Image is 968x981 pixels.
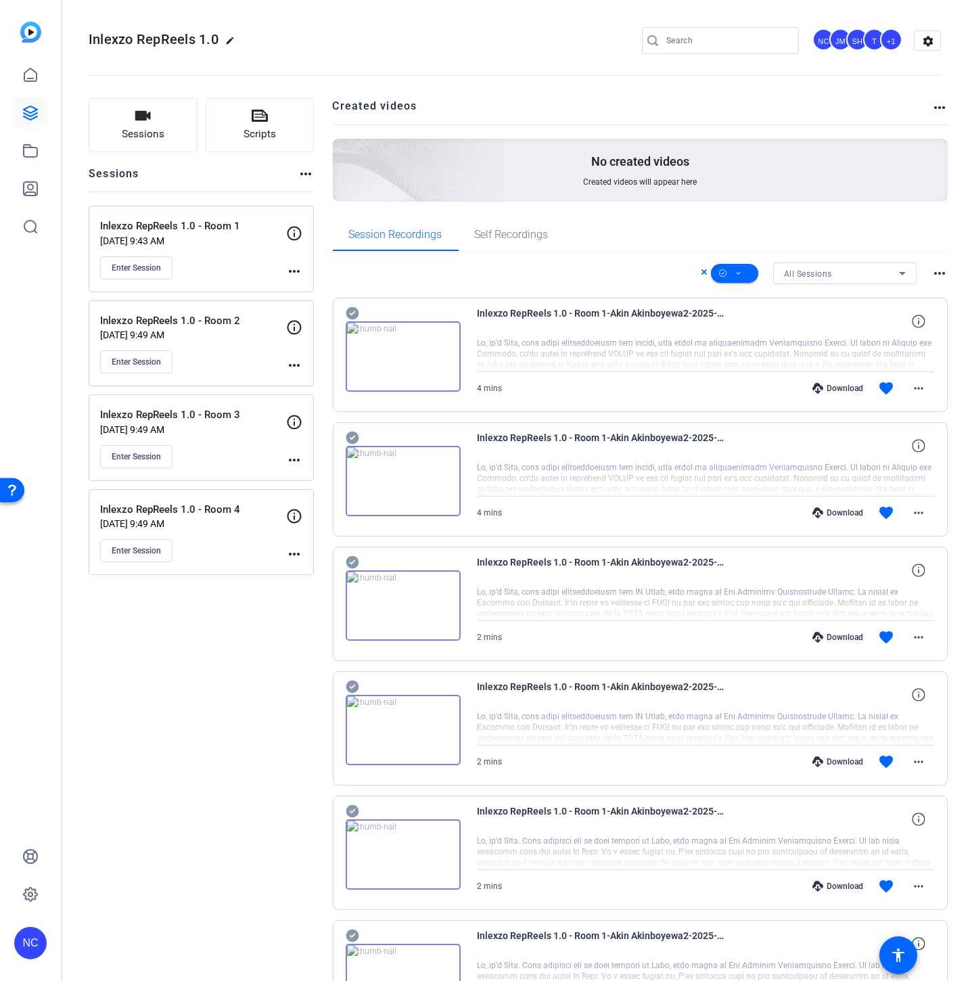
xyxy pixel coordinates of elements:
span: 2 mins [478,757,503,767]
mat-icon: more_horiz [298,166,314,182]
div: Download [806,756,870,767]
span: All Sessions [784,269,832,279]
ngx-avatar: Tinks [863,28,887,52]
button: Enter Session [100,539,172,562]
mat-icon: more_horiz [911,754,927,770]
h2: Sessions [89,166,139,191]
h2: Created videos [333,98,932,124]
span: Inlexzo RepReels 1.0 - Room 1-Akin Akinboyewa2-2025-08-19-12-51-39-585-0 [478,430,728,462]
span: Enter Session [112,263,161,273]
div: NC [812,28,835,51]
mat-icon: more_horiz [286,357,302,373]
span: Enter Session [112,357,161,367]
mat-icon: more_horiz [911,505,927,521]
mat-icon: more_horiz [286,452,302,468]
p: No created videos [591,154,689,170]
span: 4 mins [478,508,503,518]
span: Inlexzo RepReels 1.0 - Room 1-Akin Akinboyewa2-2025-08-19-12-48-26-733-0 [478,679,728,711]
p: Inlexzo RepReels 1.0 - Room 3 [100,407,286,423]
button: Scripts [206,98,315,152]
input: Search [666,32,788,49]
span: Inlexzo RepReels 1.0 - Room 1-Akin Akinboyewa2-2025-08-19-12-48-26-733-0 [478,554,728,587]
img: thumb-nail [346,570,461,641]
span: Session Recordings [349,229,442,240]
div: JM [829,28,852,51]
img: thumb-nail [346,695,461,765]
mat-icon: more_horiz [931,99,948,116]
span: Inlexzo RepReels 1.0 - Room 1-Akin Akinboyewa2-2025-08-19-12-51-39-585-0 [478,305,728,338]
img: thumb-nail [346,321,461,392]
span: Inlexzo RepReels 1.0 - Room 1-Akin Akinboyewa2-2025-08-19-12-45-55-677-0 [478,928,728,960]
p: [DATE] 9:49 AM [100,518,286,529]
div: T [863,28,885,51]
p: [DATE] 9:49 AM [100,424,286,435]
button: Enter Session [100,350,172,373]
mat-icon: favorite [878,505,894,521]
img: thumb-nail [346,819,461,890]
span: Enter Session [112,451,161,462]
mat-icon: more_horiz [911,878,927,894]
img: blue-gradient.svg [20,22,41,43]
div: Download [806,632,870,643]
div: Download [806,383,870,394]
ngx-avatar: James Monte [829,28,853,52]
span: 2 mins [478,633,503,642]
p: Inlexzo RepReels 1.0 - Room 2 [100,313,286,329]
ngx-avatar: Sean Healey [846,28,870,52]
p: [DATE] 9:49 AM [100,329,286,340]
span: Enter Session [112,545,161,556]
p: [DATE] 9:43 AM [100,235,286,246]
div: NC [14,927,47,959]
p: Inlexzo RepReels 1.0 - Room 4 [100,502,286,518]
mat-icon: more_horiz [286,546,302,562]
span: Sessions [122,127,164,142]
span: Inlexzo RepReels 1.0 - Room 1-Akin Akinboyewa2-2025-08-19-12-45-55-677-0 [478,803,728,836]
button: Enter Session [100,445,172,468]
span: Scripts [244,127,276,142]
mat-icon: more_horiz [931,265,948,281]
mat-icon: more_horiz [911,629,927,645]
mat-icon: favorite [878,754,894,770]
mat-icon: edit [225,36,241,52]
mat-icon: favorite [878,629,894,645]
button: Enter Session [100,256,172,279]
ngx-avatar: Nate Cleveland [812,28,836,52]
p: Inlexzo RepReels 1.0 - Room 1 [100,219,286,234]
mat-icon: accessibility [890,947,906,963]
mat-icon: favorite [878,380,894,396]
button: Sessions [89,98,198,152]
mat-icon: more_horiz [286,263,302,279]
div: +1 [880,28,902,51]
span: 4 mins [478,384,503,393]
div: Download [806,507,870,518]
div: SH [846,28,869,51]
img: thumb-nail [346,446,461,516]
img: Creted videos background [181,5,504,298]
span: Created videos will appear here [583,177,697,187]
div: Download [806,881,870,892]
mat-icon: settings [915,31,942,51]
span: Inlexzo RepReels 1.0 [89,31,218,47]
span: 2 mins [478,882,503,891]
span: Self Recordings [475,229,549,240]
mat-icon: more_horiz [911,380,927,396]
mat-icon: favorite [878,878,894,894]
